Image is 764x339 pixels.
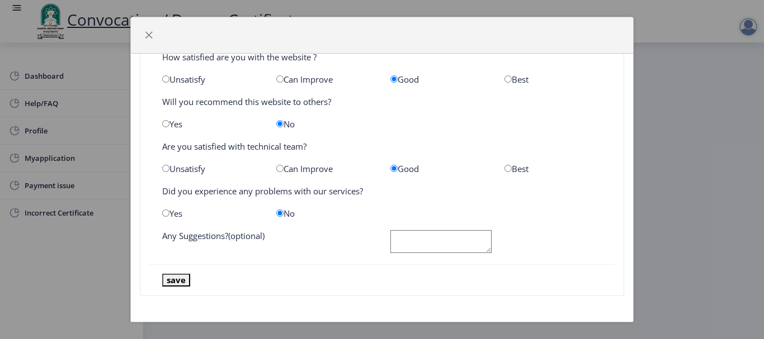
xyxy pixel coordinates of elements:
[154,208,268,219] div: Yes
[154,51,610,63] div: How satisfied are you with the website ?
[154,74,268,85] div: Unsatisfy
[154,118,268,130] div: Yes
[268,118,382,130] div: No
[268,163,382,174] div: Can Improve
[154,185,610,197] div: Did you experience any problems with our services?
[154,230,382,255] div: Any Suggestions?(optional)
[162,274,190,287] button: save
[382,163,496,174] div: Good
[382,74,496,85] div: Good
[496,163,610,174] div: Best
[154,163,268,174] div: Unsatisfy
[268,208,382,219] div: No
[496,74,610,85] div: Best
[154,96,610,107] div: Will you recommend this website to others?
[268,74,382,85] div: Can Improve
[154,141,610,152] div: Are you satisfied with technical team?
